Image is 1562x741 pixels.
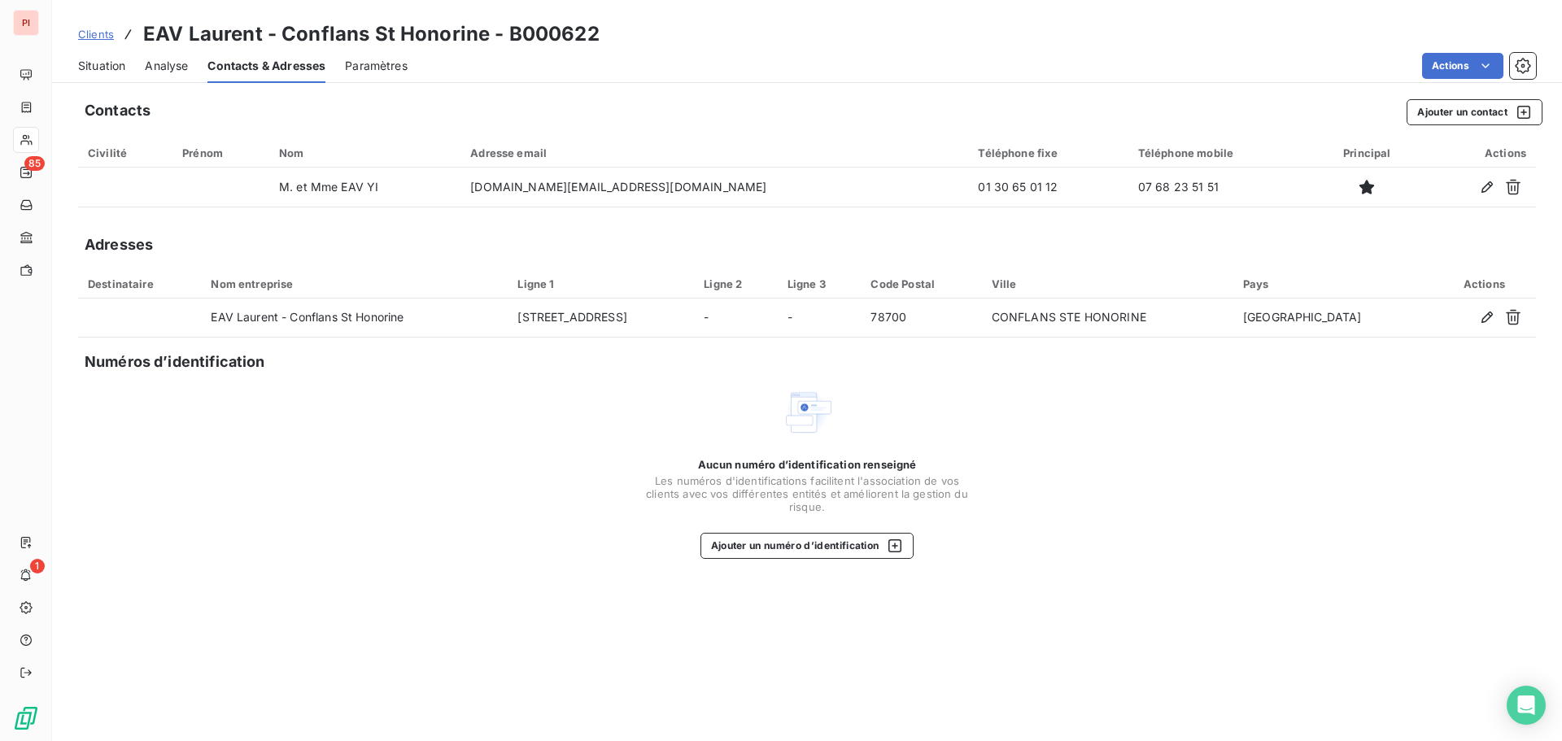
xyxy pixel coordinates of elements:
td: CONFLANS STE HONORINE [982,299,1233,338]
div: Ligne 2 [704,277,768,290]
img: Empty state [781,386,833,438]
td: - [694,299,778,338]
div: Prénom [182,146,260,159]
a: Clients [78,26,114,42]
div: Nom [279,146,451,159]
h5: Contacts [85,99,151,122]
button: Actions [1422,53,1503,79]
div: Actions [1442,277,1526,290]
div: Open Intercom Messenger [1507,686,1546,725]
button: Ajouter un numéro d’identification [700,533,914,559]
span: Situation [78,58,125,74]
div: Ligne 1 [517,277,684,290]
td: M. et Mme EAV YI [269,168,460,207]
div: Pays [1243,277,1423,290]
td: 07 68 23 51 51 [1128,168,1313,207]
div: Nom entreprise [211,277,498,290]
h5: Adresses [85,233,153,256]
div: Ville [992,277,1224,290]
img: Logo LeanPay [13,705,39,731]
div: PI [13,10,39,36]
span: 85 [24,156,45,171]
td: [STREET_ADDRESS] [508,299,694,338]
td: 01 30 65 01 12 [968,168,1128,207]
div: Téléphone mobile [1138,146,1303,159]
div: Ligne 3 [788,277,852,290]
h5: Numéros d’identification [85,351,265,373]
span: Clients [78,28,114,41]
span: Contacts & Adresses [207,58,325,74]
button: Ajouter un contact [1407,99,1542,125]
div: Adresse email [470,146,958,159]
td: - [778,299,862,338]
h3: EAV Laurent - Conflans St Honorine - B000622 [143,20,600,49]
span: Les numéros d'identifications facilitent l'association de vos clients avec vos différentes entité... [644,474,970,513]
span: Analyse [145,58,188,74]
span: 1 [30,559,45,573]
div: Téléphone fixe [978,146,1118,159]
div: Actions [1430,146,1526,159]
td: [DOMAIN_NAME][EMAIL_ADDRESS][DOMAIN_NAME] [460,168,968,207]
div: Destinataire [88,277,191,290]
span: Paramètres [345,58,408,74]
div: Code Postal [870,277,971,290]
td: 78700 [861,299,981,338]
td: EAV Laurent - Conflans St Honorine [201,299,508,338]
td: [GEOGRAPHIC_DATA] [1233,299,1433,338]
div: Civilité [88,146,163,159]
span: Aucun numéro d’identification renseigné [698,458,917,471]
div: Principal [1323,146,1411,159]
